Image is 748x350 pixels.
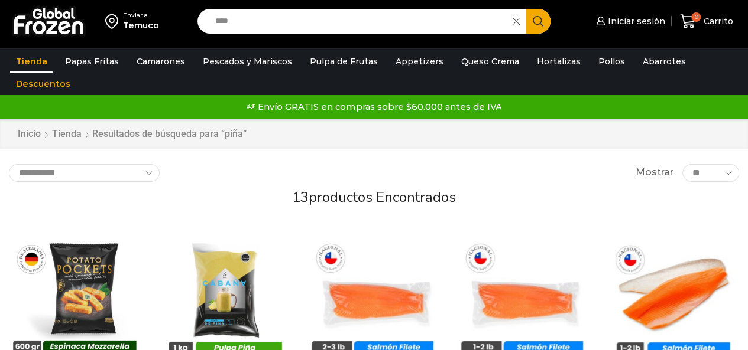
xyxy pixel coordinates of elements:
a: Hortalizas [531,50,587,73]
div: Temuco [123,19,159,31]
a: Pollos [592,50,631,73]
span: productos encontrados [309,188,456,207]
h1: Resultados de búsqueda para “piña” [92,128,247,139]
span: Carrito [701,15,733,27]
a: Appetizers [390,50,449,73]
span: Iniciar sesión [605,15,665,27]
span: 13 [292,188,309,207]
a: Tienda [51,127,82,141]
a: Abarrotes [637,50,692,73]
a: Iniciar sesión [593,9,665,33]
img: address-field-icon.svg [105,11,123,31]
a: 0 Carrito [677,8,736,35]
a: Papas Fritas [59,50,125,73]
a: Camarones [131,50,191,73]
a: Queso Crema [455,50,525,73]
a: Tienda [10,50,53,73]
div: Enviar a [123,11,159,19]
a: Descuentos [10,73,76,95]
select: Pedido de la tienda [9,164,160,182]
nav: Breadcrumb [17,127,247,141]
a: Pulpa de Frutas [304,50,384,73]
span: 0 [691,12,701,22]
a: Pescados y Mariscos [197,50,298,73]
a: Inicio [17,127,41,141]
span: Mostrar [636,166,673,179]
button: Search button [526,9,551,34]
